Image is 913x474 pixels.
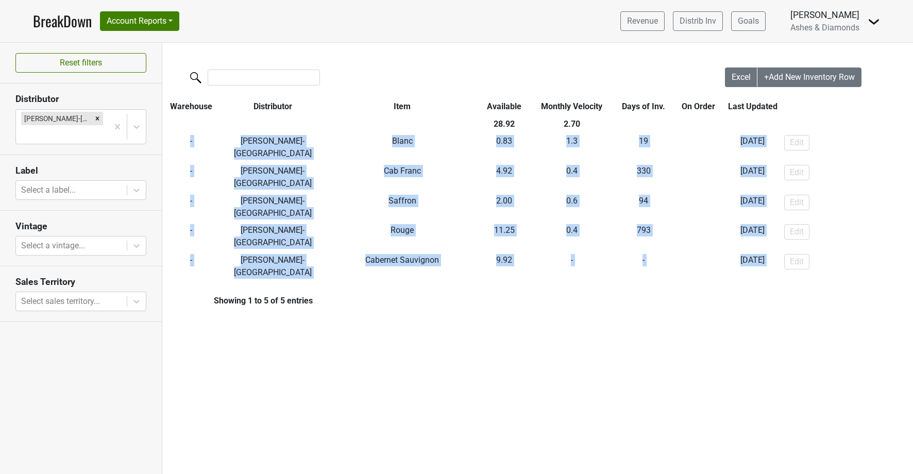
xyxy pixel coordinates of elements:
td: - [673,222,724,251]
td: - [162,251,219,281]
td: 1.3 [530,133,615,163]
button: Edit [784,165,809,180]
td: 0.83 [479,133,530,163]
h3: Label [15,165,146,176]
td: - [530,251,615,281]
td: 19 [614,133,673,163]
th: Item: activate to sort column ascending [326,98,479,115]
span: Cab Franc [384,166,421,176]
td: 793 [614,222,673,251]
th: 28.92 [479,115,530,133]
th: Days of Inv.: activate to sort column ascending [614,98,673,115]
div: Showing 1 to 5 of 5 entries [162,296,313,306]
a: BreakDown [33,10,92,32]
td: [PERSON_NAME]-[GEOGRAPHIC_DATA] [219,251,325,281]
span: Blanc [392,136,413,146]
td: 0.4 [530,162,615,192]
th: On Order: activate to sort column ascending [673,98,724,115]
td: - [673,192,724,222]
td: - [162,192,219,222]
td: [DATE] [723,133,782,163]
span: Cabernet Sauvignon [365,255,439,265]
td: [PERSON_NAME]-[GEOGRAPHIC_DATA] [219,162,325,192]
button: Edit [784,135,809,150]
img: Dropdown Menu [868,15,880,28]
th: Last Updated: activate to sort column ascending [723,98,782,115]
button: Excel [725,67,758,87]
span: Ashes & Diamonds [790,23,859,32]
a: Distrib Inv [673,11,723,31]
td: [PERSON_NAME]-[GEOGRAPHIC_DATA] [219,133,325,163]
button: Edit [784,254,809,269]
h3: Vintage [15,221,146,232]
div: [PERSON_NAME] [790,8,859,22]
button: Edit [784,224,809,240]
a: Revenue [620,11,665,31]
td: 2.00 [479,192,530,222]
td: - [673,133,724,163]
td: 0.4 [530,222,615,251]
td: 9.92 [479,251,530,281]
td: - [673,162,724,192]
th: Warehouse: activate to sort column ascending [162,98,219,115]
td: 0.6 [530,192,615,222]
div: Remove Kellogg-DC [92,112,103,125]
td: [DATE] [723,192,782,222]
td: - [162,162,219,192]
span: +Add New Inventory Row [764,72,855,82]
a: Goals [731,11,766,31]
td: 4.92 [479,162,530,192]
button: Account Reports [100,11,179,31]
span: Rouge [391,225,414,235]
td: 94 [614,192,673,222]
button: Edit [784,195,809,210]
th: Available: activate to sort column ascending [479,98,530,115]
td: - [162,222,219,251]
td: - [614,251,673,281]
th: Distributor: activate to sort column ascending [219,98,325,115]
td: - [162,133,219,163]
div: [PERSON_NAME]-[GEOGRAPHIC_DATA] [21,112,92,125]
th: 2.70 [530,115,615,133]
button: +Add New Inventory Row [757,67,861,87]
td: [DATE] [723,251,782,281]
td: [PERSON_NAME]-[GEOGRAPHIC_DATA] [219,222,325,251]
h3: Sales Territory [15,277,146,287]
span: Saffron [388,196,416,206]
td: 11.25 [479,222,530,251]
td: 330 [614,162,673,192]
td: - [673,251,724,281]
button: Reset filters [15,53,146,73]
h3: Distributor [15,94,146,105]
td: [DATE] [723,162,782,192]
td: [DATE] [723,222,782,251]
th: Monthly Velocity: activate to sort column ascending [530,98,615,115]
td: [PERSON_NAME]-[GEOGRAPHIC_DATA] [219,192,325,222]
span: Excel [732,72,751,82]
